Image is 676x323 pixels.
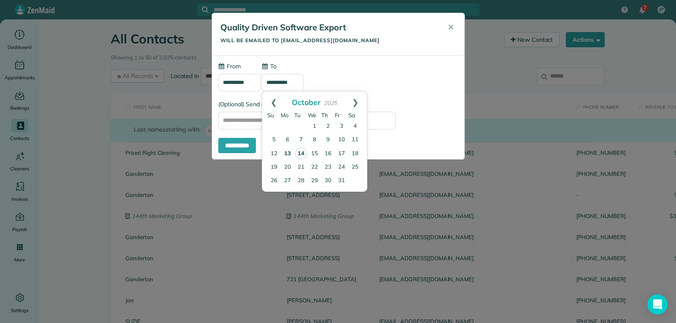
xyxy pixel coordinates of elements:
[267,112,274,118] span: Sunday
[321,147,335,161] a: 16
[335,161,348,174] a: 24
[281,174,294,188] a: 27
[324,100,337,106] span: 2025
[262,92,285,113] a: Prev
[344,92,367,113] a: Next
[294,133,308,147] a: 7
[335,147,348,161] a: 17
[308,147,321,161] a: 15
[335,112,340,118] span: Friday
[267,133,281,147] a: 5
[308,120,321,133] a: 1
[335,174,348,188] a: 31
[308,133,321,147] a: 8
[647,294,668,315] div: Open Intercom Messenger
[308,112,316,118] span: Wednesday
[348,112,355,118] span: Saturday
[321,161,335,174] a: 23
[281,147,294,161] a: 13
[295,148,307,159] a: 14
[281,112,288,118] span: Monday
[294,161,308,174] a: 21
[218,62,241,70] label: From
[218,100,458,108] label: (Optional) Send a copy of this email to:
[321,120,335,133] a: 2
[294,112,301,118] span: Tuesday
[261,62,276,70] label: To
[348,161,362,174] a: 25
[281,133,294,147] a: 6
[321,133,335,147] a: 9
[267,147,281,161] a: 12
[348,120,362,133] a: 4
[220,38,436,43] h5: Will be emailed to [EMAIL_ADDRESS][DOMAIN_NAME]
[448,22,454,32] span: ✕
[335,120,348,133] a: 3
[267,174,281,188] a: 26
[348,133,362,147] a: 11
[321,174,335,188] a: 30
[308,174,321,188] a: 29
[281,161,294,174] a: 20
[267,161,281,174] a: 19
[294,174,308,188] a: 28
[308,161,321,174] a: 22
[220,22,436,33] h5: Quality Driven Software Export
[321,112,328,118] span: Thursday
[292,97,320,107] span: October
[348,147,362,161] a: 18
[335,133,348,147] a: 10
